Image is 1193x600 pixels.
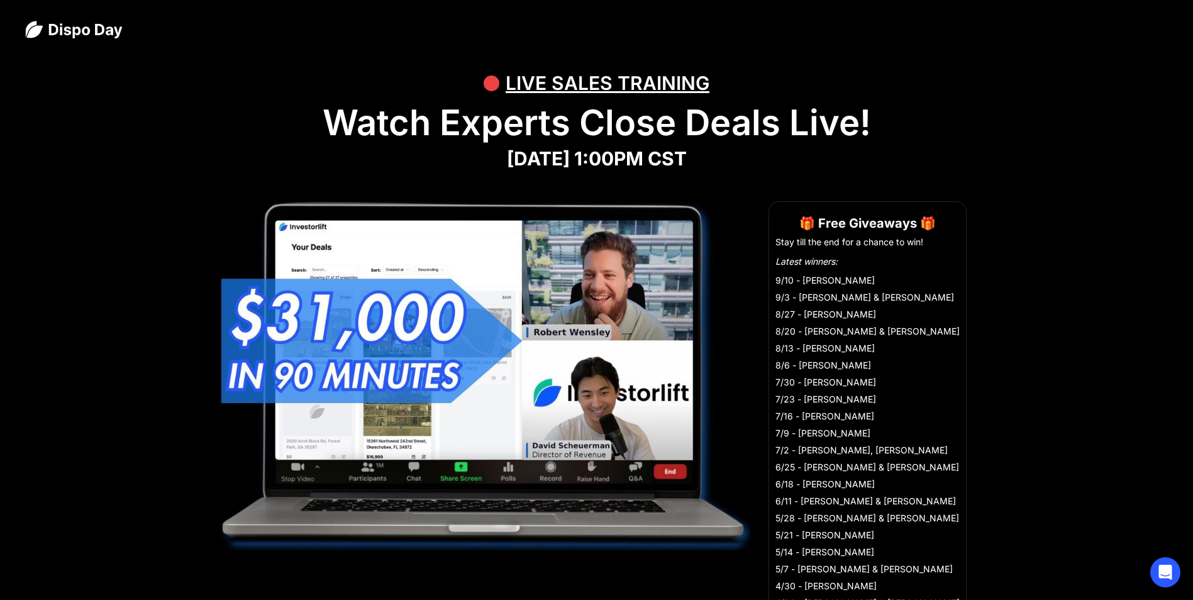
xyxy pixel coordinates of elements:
[1150,557,1180,587] div: Open Intercom Messenger
[775,236,960,248] li: Stay till the end for a chance to win!
[506,64,709,102] div: LIVE SALES TRAINING
[25,102,1168,144] h1: Watch Experts Close Deals Live!
[507,147,687,170] strong: [DATE] 1:00PM CST
[775,256,838,267] em: Latest winners:
[799,216,936,231] strong: 🎁 Free Giveaways 🎁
